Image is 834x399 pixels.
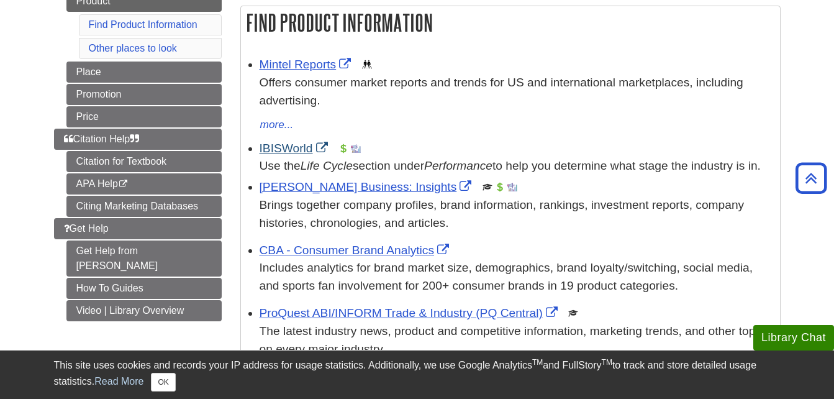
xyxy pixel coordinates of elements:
a: Link opens in new window [260,180,475,193]
a: Link opens in new window [260,58,355,71]
button: more... [260,116,294,134]
a: Promotion [66,84,222,105]
a: APA Help [66,173,222,195]
i: This link opens in a new window [118,180,129,188]
p: Includes analytics for brand market size, demographics, brand loyalty/switching, social media, an... [260,259,774,295]
div: Use the section under to help you determine what stage the industry is in. [260,157,774,175]
i: Life Cycle [301,159,353,172]
a: Place [66,62,222,83]
sup: TM [602,358,612,367]
span: Get Help [64,223,109,234]
a: Get Help from [PERSON_NAME] [66,241,222,277]
a: Back to Top [791,170,831,186]
button: Library Chat [753,325,834,351]
a: Citation for Textbook [66,151,222,172]
img: Financial Report [495,182,505,192]
img: Financial Report [338,144,348,154]
img: Scholarly or Peer Reviewed [483,182,492,192]
p: Offers consumer market reports and trends for US and international marketplaces, including advert... [260,74,774,110]
p: The latest industry news, product and competitive information, marketing trends, and other topics... [260,323,774,359]
i: Performance [424,159,492,172]
a: Read More [94,376,143,387]
img: Demographics [362,60,372,70]
a: Link opens in new window [260,142,331,155]
h2: Find Product Information [241,6,780,39]
img: Scholarly or Peer Reviewed [568,308,578,318]
img: Industry Report [351,144,361,154]
a: Get Help [54,218,222,239]
a: Link opens in new window [260,244,453,257]
p: Brings together company profiles, brand information, rankings, investment reports, company histor... [260,196,774,232]
a: Citing Marketing Databases [66,196,222,217]
div: This site uses cookies and records your IP address for usage statistics. Additionally, we use Goo... [54,358,781,392]
a: Link opens in new window [260,306,561,319]
a: Price [66,106,222,127]
img: Industry Report [507,182,517,192]
button: Close [151,373,175,392]
sup: TM [532,358,543,367]
a: How To Guides [66,278,222,299]
a: Video | Library Overview [66,300,222,321]
a: Other places to look [89,43,177,53]
a: Citation Help [54,129,222,150]
span: Citation Help [64,134,140,144]
a: Find Product Information [89,19,197,30]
